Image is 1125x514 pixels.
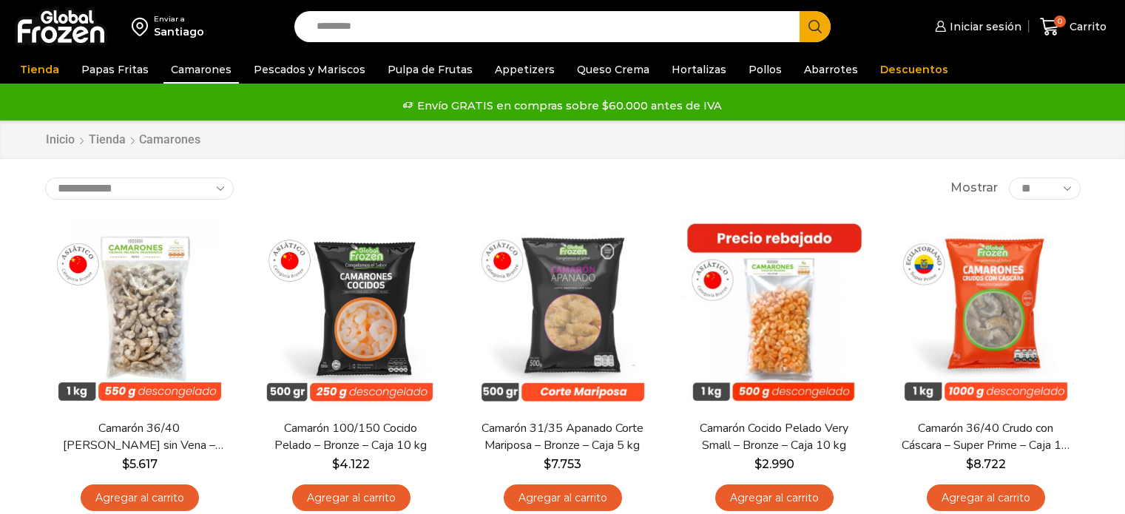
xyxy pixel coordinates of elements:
a: Abarrotes [797,55,865,84]
a: Camarón 100/150 Cocido Pelado – Bronze – Caja 10 kg [266,420,436,454]
a: Tienda [13,55,67,84]
a: Hortalizas [664,55,734,84]
a: Inicio [45,132,75,149]
span: $ [754,457,762,471]
span: $ [122,457,129,471]
a: Pescados y Mariscos [246,55,373,84]
span: $ [332,457,339,471]
a: Tienda [88,132,126,149]
select: Pedido de la tienda [45,177,234,200]
span: $ [966,457,973,471]
a: Iniciar sesión [931,12,1021,41]
a: Agregar al carrito: “Camarón 100/150 Cocido Pelado - Bronze - Caja 10 kg” [292,484,411,512]
a: Agregar al carrito: “Camarón 31/35 Apanado Corte Mariposa - Bronze - Caja 5 kg” [504,484,622,512]
nav: Breadcrumb [45,132,200,149]
img: address-field-icon.svg [132,14,154,39]
bdi: 7.753 [544,457,581,471]
h1: Camarones [139,132,200,146]
div: Santiago [154,24,204,39]
a: Agregar al carrito: “Camarón 36/40 Crudo Pelado sin Vena - Bronze - Caja 10 kg” [81,484,199,512]
a: Camarones [163,55,239,84]
a: Camarón 36/40 [PERSON_NAME] sin Vena – Bronze – Caja 10 kg [54,420,224,454]
a: Camarón 31/35 Apanado Corte Mariposa – Bronze – Caja 5 kg [477,420,647,454]
bdi: 2.990 [754,457,794,471]
bdi: 5.617 [122,457,158,471]
span: Iniciar sesión [946,19,1021,34]
a: Pulpa de Frutas [380,55,480,84]
span: $ [544,457,551,471]
a: Descuentos [873,55,956,84]
a: Queso Crema [570,55,657,84]
a: Agregar al carrito: “Camarón Cocido Pelado Very Small - Bronze - Caja 10 kg” [715,484,834,512]
div: Enviar a [154,14,204,24]
bdi: 8.722 [966,457,1006,471]
a: Papas Fritas [74,55,156,84]
a: Camarón 36/40 Crudo con Cáscara – Super Prime – Caja 10 kg [900,420,1070,454]
span: Carrito [1066,19,1107,34]
a: Appetizers [487,55,562,84]
a: Agregar al carrito: “Camarón 36/40 Crudo con Cáscara - Super Prime - Caja 10 kg” [927,484,1045,512]
span: 0 [1054,16,1066,27]
a: 0 Carrito [1036,10,1110,44]
bdi: 4.122 [332,457,370,471]
a: Pollos [741,55,789,84]
span: Mostrar [950,180,998,197]
a: Camarón Cocido Pelado Very Small – Bronze – Caja 10 kg [689,420,859,454]
button: Search button [800,11,831,42]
